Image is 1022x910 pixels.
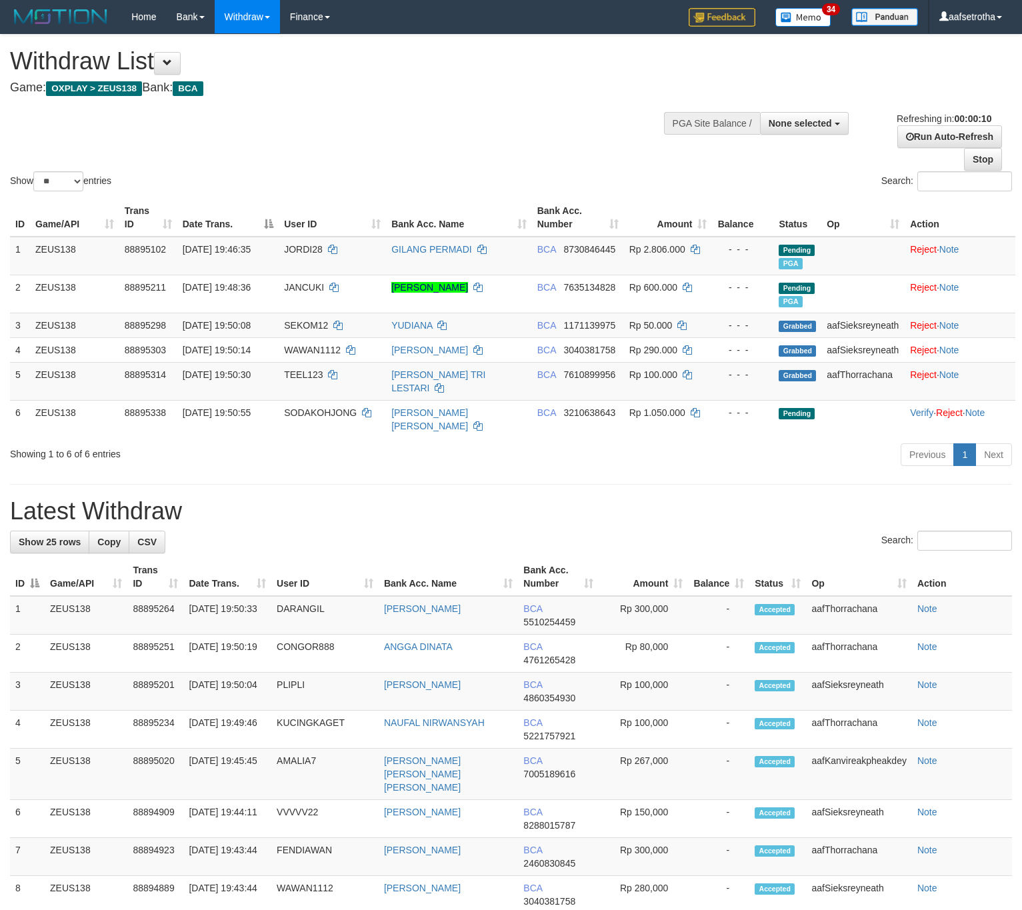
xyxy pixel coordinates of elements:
td: ZEUS138 [45,635,127,673]
td: AMALIA7 [271,749,379,800]
th: Date Trans.: activate to sort column ascending [183,558,271,596]
span: BCA [523,845,542,855]
td: · [905,237,1015,275]
a: NAUFAL NIRWANSYAH [384,717,485,728]
a: Note [917,717,937,728]
span: [DATE] 19:48:36 [183,282,251,293]
th: Balance: activate to sort column ascending [688,558,749,596]
td: 4 [10,337,30,362]
span: BCA [523,641,542,652]
th: User ID: activate to sort column ascending [271,558,379,596]
strong: 00:00:10 [954,113,991,124]
a: Note [917,807,937,817]
span: SODAKOHJONG [284,407,357,418]
td: 6 [10,400,30,438]
td: 3 [10,313,30,337]
a: Reject [910,244,937,255]
td: ZEUS138 [45,673,127,711]
th: Amount: activate to sort column ascending [599,558,689,596]
a: Note [939,244,959,255]
a: [PERSON_NAME] [391,282,468,293]
a: Note [965,407,985,418]
th: ID [10,199,30,237]
span: 88895298 [125,320,166,331]
td: CONGOR888 [271,635,379,673]
a: [PERSON_NAME] [384,845,461,855]
span: Pending [779,408,815,419]
span: BCA [523,883,542,893]
a: [PERSON_NAME] [384,679,461,690]
th: Status [773,199,821,237]
span: Accepted [755,680,795,691]
th: Bank Acc. Name: activate to sort column ascending [386,199,532,237]
span: BCA [523,755,542,766]
span: BCA [537,345,556,355]
td: Rp 150,000 [599,800,689,838]
a: Reject [910,282,937,293]
span: [DATE] 19:50:14 [183,345,251,355]
td: [DATE] 19:49:46 [183,711,271,749]
td: 2 [10,635,45,673]
select: Showentries [33,171,83,191]
div: - - - [717,343,768,357]
td: FENDIAWAN [271,838,379,876]
img: Feedback.jpg [689,8,755,27]
td: Rp 300,000 [599,596,689,635]
span: Accepted [755,718,795,729]
a: Stop [964,148,1002,171]
a: 1 [953,443,976,466]
span: BCA [537,407,556,418]
a: Reject [910,320,937,331]
span: [DATE] 19:50:55 [183,407,251,418]
div: Showing 1 to 6 of 6 entries [10,442,416,461]
span: Copy 5510254459 to clipboard [523,617,575,627]
span: Rp 2.806.000 [629,244,685,255]
span: Accepted [755,642,795,653]
th: Trans ID: activate to sort column ascending [119,199,177,237]
span: Copy 4761265428 to clipboard [523,655,575,665]
span: Copy 7005189616 to clipboard [523,769,575,779]
span: BCA [537,282,556,293]
td: · [905,337,1015,362]
td: aafSieksreyneath [806,673,911,711]
td: · · [905,400,1015,438]
td: 88895251 [127,635,183,673]
span: 88895303 [125,345,166,355]
span: WAWAN1112 [284,345,341,355]
a: Next [975,443,1012,466]
td: - [688,838,749,876]
a: Note [917,641,937,652]
th: Trans ID: activate to sort column ascending [127,558,183,596]
td: [DATE] 19:45:45 [183,749,271,800]
span: None selected [769,118,832,129]
div: - - - [717,243,768,256]
td: ZEUS138 [30,337,119,362]
td: ZEUS138 [45,838,127,876]
td: 2 [10,275,30,313]
th: Game/API: activate to sort column ascending [45,558,127,596]
div: - - - [717,406,768,419]
span: JORDI28 [284,244,323,255]
a: [PERSON_NAME] [391,345,468,355]
span: JANCUKI [284,282,324,293]
span: Accepted [755,604,795,615]
span: Copy 4860354930 to clipboard [523,693,575,703]
td: - [688,673,749,711]
td: ZEUS138 [30,313,119,337]
td: DARANGIL [271,596,379,635]
span: Copy 7635134828 to clipboard [563,282,615,293]
a: Previous [901,443,954,466]
a: Note [939,320,959,331]
h1: Withdraw List [10,48,668,75]
a: [PERSON_NAME] TRI LESTARI [391,369,485,393]
label: Search: [881,171,1012,191]
span: Rp 50.000 [629,320,673,331]
th: Bank Acc. Name: activate to sort column ascending [379,558,518,596]
span: CSV [137,537,157,547]
a: Reject [910,345,937,355]
td: 7 [10,838,45,876]
th: ID: activate to sort column descending [10,558,45,596]
a: ANGGA DINATA [384,641,453,652]
td: ZEUS138 [30,362,119,400]
span: 34 [822,3,840,15]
